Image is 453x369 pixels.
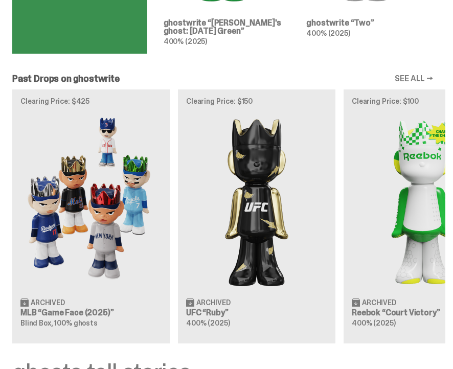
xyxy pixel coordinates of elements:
[164,19,282,35] h3: ghostwrite “[PERSON_NAME]'s ghost: [DATE] Green”
[196,299,231,306] span: Archived
[12,74,120,83] h2: Past Drops on ghostwrite
[395,75,433,83] a: SEE ALL →
[352,318,395,328] span: 400% (2025)
[20,318,53,328] span: Blind Box,
[54,318,97,328] span: 100% ghosts
[186,98,327,105] p: Clearing Price: $150
[362,299,396,306] span: Archived
[20,113,162,289] img: Game Face (2025)
[306,19,425,27] h3: ghostwrite “Two”
[12,89,170,343] a: Clearing Price: $425 Game Face (2025) Archived
[20,98,162,105] p: Clearing Price: $425
[20,309,162,317] h3: MLB “Game Face (2025)”
[186,113,327,289] img: Ruby
[31,299,65,306] span: Archived
[186,318,230,328] span: 400% (2025)
[186,309,327,317] h3: UFC “Ruby”
[178,89,335,343] a: Clearing Price: $150 Ruby Archived
[164,37,207,46] span: 400% (2025)
[306,29,350,38] span: 400% (2025)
